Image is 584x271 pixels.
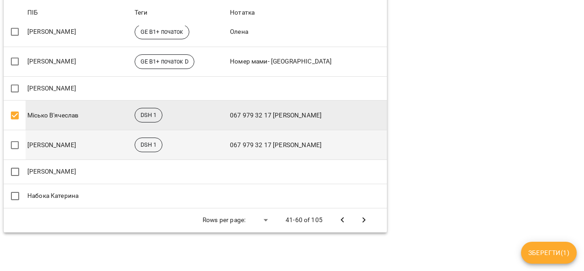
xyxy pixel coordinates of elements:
[228,101,387,130] td: 067 979 32 17 [PERSON_NAME]
[27,7,38,18] div: ПІБ
[26,101,133,130] td: Місько В'ячеслав
[26,160,133,184] td: [PERSON_NAME]
[228,130,387,160] td: 067 979 32 17 [PERSON_NAME]
[26,76,133,101] td: [PERSON_NAME]
[228,17,387,47] td: Олена
[135,7,148,18] div: Теги
[135,28,189,36] span: GE B1+ початок
[135,58,194,66] span: GE B1+ початок D
[26,47,133,76] td: [PERSON_NAME]
[135,7,227,18] span: Теги
[228,47,387,76] td: Номер мами- [GEOGRAPHIC_DATA]
[27,7,131,18] span: ПІБ
[521,242,577,264] button: Зберегти(1)
[27,7,38,18] div: Sort
[286,216,323,225] p: 41-60 of 105
[230,7,255,18] div: Нотатка
[353,209,375,231] button: Next Page
[135,141,162,149] span: DSH 1
[26,17,133,47] td: [PERSON_NAME]
[26,130,133,160] td: [PERSON_NAME]
[203,216,245,225] p: Rows per page:
[528,247,569,258] span: Зберегти ( 1 )
[332,209,354,231] button: Previous Page
[249,213,271,227] div: ​
[26,184,133,208] td: Набока Катерина
[135,111,162,119] span: DSH 1
[230,7,385,18] span: Нотатка
[135,7,148,18] div: Sort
